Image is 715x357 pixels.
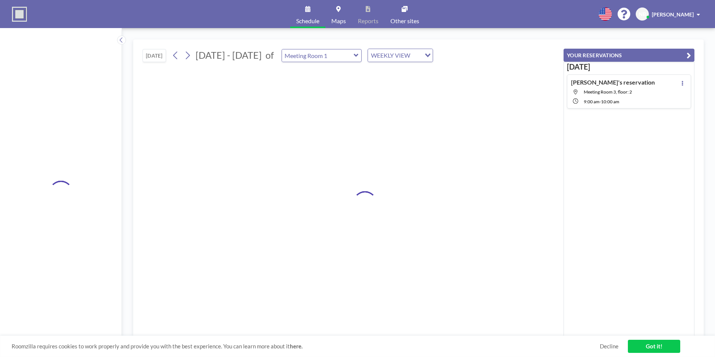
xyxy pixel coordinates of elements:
[369,51,412,60] span: WEEKLY VIEW
[601,99,619,104] span: 10:00 AM
[368,49,433,62] div: Search for option
[196,49,262,61] span: [DATE] - [DATE]
[12,7,27,22] img: organization-logo
[266,49,274,61] span: of
[599,99,601,104] span: -
[571,79,655,86] h4: [PERSON_NAME]'s reservation
[567,62,691,71] h3: [DATE]
[282,49,354,62] input: Meeting Room 1
[652,11,694,18] span: [PERSON_NAME]
[584,89,632,95] span: Meeting Room 3, floor: 2
[12,343,600,350] span: Roomzilla requires cookies to work properly and provide you with the best experience. You can lea...
[290,343,303,350] a: here.
[628,340,680,353] a: Got it!
[600,343,619,350] a: Decline
[564,49,694,62] button: YOUR RESERVATIONS
[412,51,420,60] input: Search for option
[331,18,346,24] span: Maps
[142,49,166,62] button: [DATE]
[390,18,419,24] span: Other sites
[296,18,319,24] span: Schedule
[358,18,378,24] span: Reports
[639,11,646,18] span: NB
[584,99,599,104] span: 9:00 AM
